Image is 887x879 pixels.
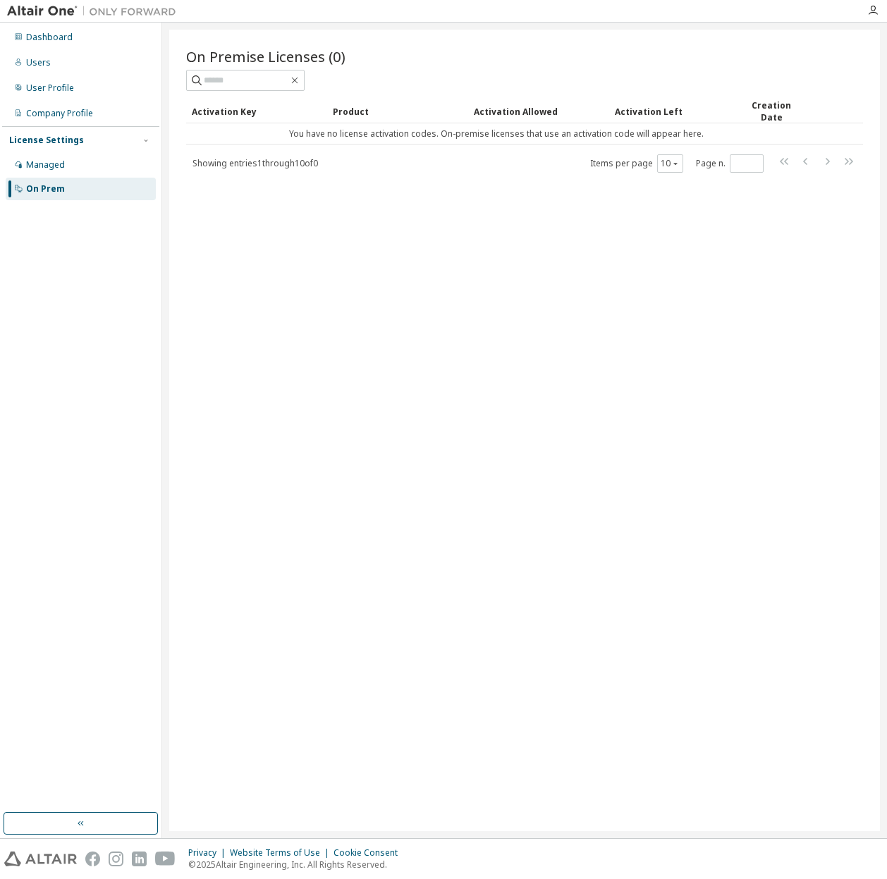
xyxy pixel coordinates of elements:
div: Activation Left [615,100,730,123]
span: Items per page [590,154,683,173]
span: On Premise Licenses (0) [186,47,345,66]
div: Creation Date [742,99,801,123]
div: On Prem [26,183,65,195]
div: License Settings [9,135,84,146]
div: Managed [26,159,65,171]
div: Dashboard [26,32,73,43]
div: Product [333,100,463,123]
img: facebook.svg [85,852,100,866]
span: Page n. [696,154,764,173]
div: Users [26,57,51,68]
div: Cookie Consent [334,847,406,859]
td: You have no license activation codes. On-premise licenses that use an activation code will appear... [186,123,807,145]
div: Company Profile [26,108,93,119]
img: instagram.svg [109,852,123,866]
span: Showing entries 1 through 10 of 0 [192,157,318,169]
div: User Profile [26,82,74,94]
div: Privacy [188,847,230,859]
img: Altair One [7,4,183,18]
img: youtube.svg [155,852,176,866]
img: linkedin.svg [132,852,147,866]
button: 10 [661,158,680,169]
img: altair_logo.svg [4,852,77,866]
p: © 2025 Altair Engineering, Inc. All Rights Reserved. [188,859,406,871]
div: Website Terms of Use [230,847,334,859]
div: Activation Key [192,100,322,123]
div: Activation Allowed [474,100,604,123]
